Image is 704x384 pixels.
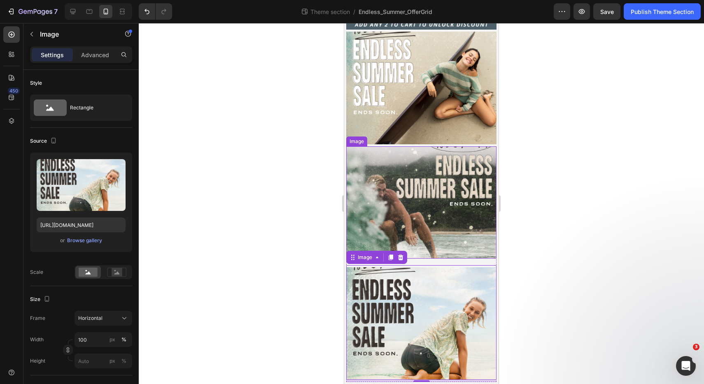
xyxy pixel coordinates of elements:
div: Rectangle [70,98,120,117]
div: Browse gallery [67,237,102,244]
span: 3 [693,344,699,350]
div: Publish Theme Section [631,7,694,16]
span: Endless_Summer_OfferGrid [359,7,432,16]
button: Save [593,3,620,20]
button: px [119,356,129,366]
button: % [107,335,117,345]
label: Frame [30,315,45,322]
label: Width [30,336,44,343]
div: % [121,357,126,365]
p: 7 [54,7,58,16]
div: px [110,357,115,365]
button: 7 [3,3,61,20]
span: Save [600,8,614,15]
input: px% [75,332,132,347]
div: Source [30,136,58,147]
div: Style [30,79,42,87]
span: / [353,7,355,16]
button: Horizontal [75,311,132,326]
img: preview-image [37,159,126,211]
div: Undo/Redo [139,3,172,20]
button: Publish Theme Section [624,3,701,20]
span: Theme section [309,7,352,16]
iframe: Intercom live chat [676,356,696,376]
div: Size [30,294,52,305]
span: or [60,236,65,245]
label: Height [30,357,45,365]
p: Settings [41,51,64,59]
div: px [110,336,115,343]
div: % [121,336,126,343]
div: Scale [30,268,43,276]
button: px [119,335,129,345]
span: Horizontal [78,315,103,322]
button: Browse gallery [67,236,103,245]
input: https://example.com/image.jpg [37,217,126,232]
div: 450 [8,88,20,94]
input: px% [75,354,132,368]
p: Image [40,29,110,39]
button: % [107,356,117,366]
iframe: Design area [344,23,499,384]
p: Advanced [81,51,109,59]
